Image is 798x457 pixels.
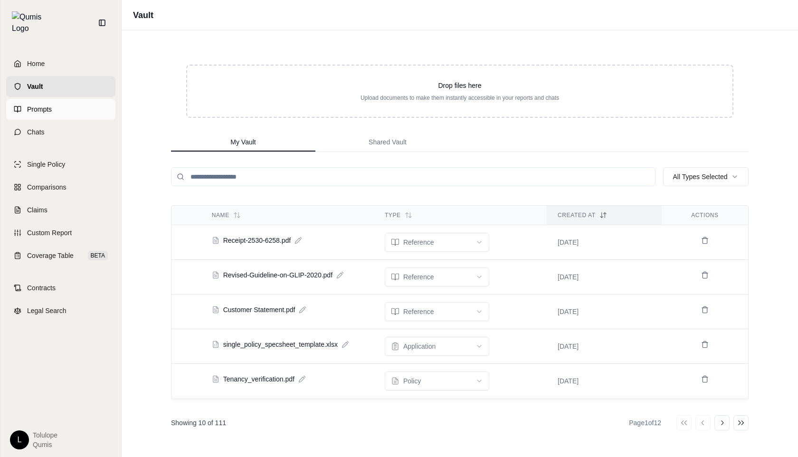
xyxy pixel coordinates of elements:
[299,306,306,314] button: Edit document name
[298,375,306,383] button: Edit document name
[385,211,535,219] div: Type
[6,99,115,120] a: Prompts
[27,82,43,91] span: Vault
[546,295,662,329] td: [DATE]
[27,306,66,315] span: Legal Search
[212,211,362,219] div: Name
[546,329,662,364] td: [DATE]
[171,418,226,428] p: Showing 10 of 111
[342,341,349,348] button: Edit document name
[33,430,57,440] span: Tolulope
[6,245,115,266] a: Coverage TableBETA
[662,206,748,225] th: Actions
[202,81,717,90] p: Drop files here
[212,270,332,280] button: Revised-Guideline-on-GLIP-2020.pdf
[223,270,332,280] span: Revised-Guideline-on-GLIP-2020.pdf
[6,200,115,220] a: Claims
[27,160,65,169] span: Single Policy
[27,283,56,293] span: Contracts
[673,172,728,181] span: All Types Selected
[27,127,45,137] span: Chats
[6,222,115,243] a: Custom Report
[95,15,110,30] button: Collapse sidebar
[697,233,712,248] button: Delete Receipt-2530-6258.pdf
[629,418,661,428] div: Page 1 of 12
[697,302,712,317] button: Delete Customer Statement.pdf
[697,267,712,283] button: Delete Revised-Guideline-on-GLIP-2020.pdf
[6,177,115,198] a: Comparisons
[6,154,115,175] a: Single Policy
[6,277,115,298] a: Contracts
[546,364,662,399] td: [DATE]
[6,300,115,321] a: Legal Search
[223,305,295,314] span: Customer Statement.pdf
[212,305,295,314] button: Customer Statement.pdf
[10,430,29,449] div: L
[202,94,717,102] p: Upload documents to make them instantly accessible in your reports and chats
[697,371,712,387] button: Delete Tenancy_verification.pdf
[27,182,66,192] span: Comparisons
[336,271,344,279] button: Edit document name
[546,225,662,260] td: [DATE]
[27,228,72,238] span: Custom Report
[230,137,256,147] span: My Vault
[88,251,108,260] span: BETA
[27,105,52,114] span: Prompts
[212,236,291,245] button: Receipt-2530-6258.pdf
[223,340,338,349] span: single_policy_specsheet_template.xlsx
[546,260,662,295] td: [DATE]
[33,440,57,449] span: Qumis
[27,59,45,68] span: Home
[223,236,291,245] span: Receipt-2530-6258.pdf
[12,11,47,34] img: Qumis Logo
[27,205,47,215] span: Claims
[546,399,662,433] td: [DATE]
[697,337,712,352] button: Delete single_policy_specsheet_template.xlsx
[223,374,294,384] span: Tenancy_verification.pdf
[663,167,749,186] button: All Types Selected
[6,53,115,74] a: Home
[369,137,407,147] span: Shared Vault
[6,76,115,97] a: Vault
[6,122,115,143] a: Chats
[212,374,294,384] button: Tenancy_verification.pdf
[133,9,153,22] h1: Vault
[212,340,338,349] button: single_policy_specsheet_template.xlsx
[294,237,302,244] button: Edit document name
[558,211,650,219] div: Created At
[27,251,74,260] span: Coverage Table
